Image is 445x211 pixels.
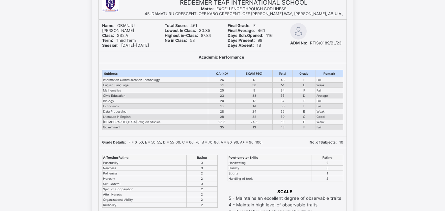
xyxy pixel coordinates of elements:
b: Days Present: [228,38,255,43]
th: EXAM (60) [236,70,272,77]
td: 28 [208,109,236,114]
th: Remark [316,70,343,77]
td: 32 [236,114,272,119]
td: Mathematics [102,88,208,93]
td: 4 - Maintain high level of observable traits [228,202,342,208]
td: 56 [272,93,292,98]
td: Fail [316,88,343,93]
td: 17 [236,98,272,104]
b: Days Sch.Opened: [228,33,264,38]
span: F = 0-50, E = 50-55, D = 55-60, C = 60-70, B = 70-80, A = 80-90, A+ = 90-100, [102,140,263,145]
td: Honesty [102,176,186,181]
td: 60 [272,114,292,119]
td: 2 [186,187,217,192]
td: 2 [186,171,217,176]
td: 16 [208,104,236,109]
th: Subjects [102,70,208,77]
th: Psychomotor Skills [228,155,312,160]
span: SS2 A [102,33,128,38]
td: 3 [186,166,217,171]
td: English Language [102,83,208,88]
td: Punctuality [102,160,186,166]
b: Academic Performance [199,55,244,60]
b: No. of Subjects: [310,140,337,145]
td: Government [102,125,208,130]
td: 24 [236,109,272,114]
td: 24.5 [236,119,272,125]
td: Data Processing [102,109,208,114]
span: [DATE]-[DATE] [102,43,149,48]
td: 2 [186,202,217,208]
b: Lowest In Class: [165,28,196,33]
td: F [292,104,316,109]
td: C [292,114,316,119]
b: Highest in-Class: [165,33,198,38]
td: 25.5 [208,119,236,125]
td: Attentiveness [102,192,186,197]
td: 13 [236,125,272,130]
b: Grade Details: [102,140,126,145]
td: E [292,109,316,114]
span: 98 [228,38,262,43]
span: 116 [228,33,272,38]
td: 51 [272,83,292,88]
th: Grade [292,70,316,77]
td: Fail [316,125,343,130]
td: Fail [316,104,343,109]
td: 33 [236,93,272,98]
td: 25 [208,88,236,93]
td: Handwriting [228,160,312,166]
td: Self-Control [102,181,186,187]
td: 23 [208,93,236,98]
td: Good [316,114,343,119]
span: RTIS/0189/BJ/23 [290,40,342,45]
span: 30.35 [165,28,210,33]
b: Total Score: [165,23,188,28]
td: 3 [312,166,343,171]
td: Biology [102,98,208,104]
b: Days Absent: [228,43,254,48]
th: Rating [312,155,343,160]
b: Class: [102,33,114,38]
td: 14 [236,104,272,109]
td: Spirit of Cooperation [102,187,186,192]
td: 52 [272,109,292,114]
td: 43 [272,77,292,83]
td: 5 - Maintains an excellent degree of observable traits [228,195,342,201]
td: Literature in English [102,114,208,119]
td: Civic Education [102,93,208,98]
span: 461 [165,23,197,28]
td: Fail [316,77,343,83]
td: Weak [316,119,343,125]
td: 30 [236,83,272,88]
td: E [292,119,316,125]
b: Session: [102,43,119,48]
th: CA (40) [208,70,236,77]
td: Weak [316,109,343,114]
td: 17 [236,77,272,83]
td: 48 [272,125,292,130]
b: Motto: [201,6,214,11]
td: 2 [312,176,343,181]
span: 46.1 [228,28,265,33]
th: Rating [186,155,217,160]
td: 28 [208,114,236,119]
b: Final Grade: [228,23,251,28]
td: Average [316,93,343,98]
span: 87.84 [165,33,211,38]
td: 26 [208,77,236,83]
td: 35 [208,125,236,130]
td: F [292,125,316,130]
span: F [228,23,256,28]
span: 18 [228,43,261,48]
td: Reliability [102,202,186,208]
td: D [292,93,316,98]
td: F [292,88,316,93]
td: E [292,83,316,88]
td: 2 [186,176,217,181]
b: ADM No: [290,40,307,45]
td: Weak [316,83,343,88]
b: No in Class: [165,38,187,43]
td: F [292,98,316,104]
td: F [292,77,316,83]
